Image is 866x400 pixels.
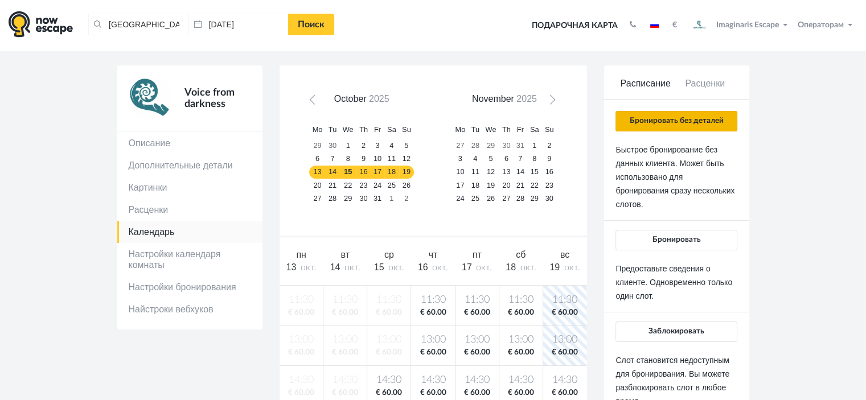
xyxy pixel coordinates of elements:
span: Saturday [530,125,539,134]
span: € 60.00 [502,347,540,358]
span: 11:30 [502,293,540,307]
a: 12 [399,152,414,166]
span: € 60.00 [370,387,408,398]
span: November [472,94,514,104]
button: Бронировать [615,230,737,250]
a: 1 [527,139,542,152]
a: 27 [499,192,514,205]
a: 25 [384,179,399,192]
a: 27 [309,192,325,205]
a: 17 [452,179,468,192]
span: 14:30 [458,373,496,387]
a: 20 [309,179,325,192]
span: October [334,94,367,104]
a: Расписание [615,77,675,100]
a: Найстроки вебхуков [117,298,262,320]
a: 6 [309,152,325,166]
span: Thursday [502,125,511,134]
span: 14:30 [370,373,408,387]
span: 14:30 [502,373,540,387]
a: 7 [326,152,340,166]
span: 13:00 [458,333,496,347]
span: ср [384,250,394,259]
a: 9 [542,152,557,166]
a: Расценки [117,199,262,221]
a: 3 [371,139,384,152]
span: Tuesday [471,125,479,134]
a: 16 [542,166,557,179]
a: 22 [339,179,356,192]
a: 8 [527,152,542,166]
span: окт. [564,263,580,272]
span: 13 [286,262,296,272]
a: 21 [326,179,340,192]
span: Tuesday [329,125,336,134]
a: 13 [499,166,514,179]
a: 23 [356,179,371,192]
a: 19 [482,179,499,192]
a: 17 [371,166,384,179]
span: 13:00 [413,333,452,347]
span: Next [545,97,555,106]
span: € 60.00 [502,307,540,318]
span: Sunday [402,125,411,134]
a: 5 [482,152,499,166]
span: окт. [388,263,404,272]
a: 14 [326,166,340,179]
a: Настройки бронирования [117,276,262,298]
span: сб [516,250,526,259]
span: € 60.00 [545,307,585,318]
a: Next [542,94,559,110]
span: пт [473,250,482,259]
span: € 60.00 [458,347,496,358]
a: 29 [527,192,542,205]
p: Предоставьте сведения о клиенте. Одновременно только один слот. [615,262,737,303]
span: Wednesday [485,125,496,134]
a: 27 [452,139,468,152]
img: logo [9,11,73,38]
span: € 60.00 [545,387,585,398]
a: 23 [542,179,557,192]
a: 25 [468,192,482,205]
span: 11:30 [545,293,585,307]
a: 11 [468,166,482,179]
span: Prev [311,97,321,106]
span: Saturday [387,125,396,134]
span: Monday [455,125,465,134]
button: Бронировать без деталей [615,111,737,131]
a: 28 [326,192,340,205]
a: 28 [468,139,482,152]
span: 2025 [516,94,537,104]
button: Операторам [795,19,857,31]
span: € 60.00 [413,387,452,398]
div: Voice from darkness [172,77,251,120]
a: 14 [514,166,527,179]
a: 3 [452,152,468,166]
span: Friday [374,125,381,134]
span: 13:00 [545,333,585,347]
a: 4 [384,139,399,152]
a: Дополнительные детали [117,154,262,176]
a: 31 [371,192,384,205]
span: Friday [517,125,524,134]
span: окт. [432,263,448,272]
img: ru.jpg [650,22,659,28]
span: Wednesday [343,125,354,134]
a: 13 [309,166,325,179]
input: Город или название квеста [88,14,188,35]
span: 14:30 [545,373,585,387]
a: 7 [514,152,527,166]
span: пн [296,250,306,259]
span: Операторам [798,21,844,29]
a: 31 [514,139,527,152]
a: 5 [399,139,414,152]
span: 15 [374,262,384,272]
a: 11 [384,152,399,166]
span: 14:30 [413,373,452,387]
a: 30 [326,139,340,152]
a: 2 [542,139,557,152]
span: € 60.00 [458,307,496,318]
span: € 60.00 [413,347,452,358]
span: окт. [476,263,492,272]
span: окт. [520,263,536,272]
